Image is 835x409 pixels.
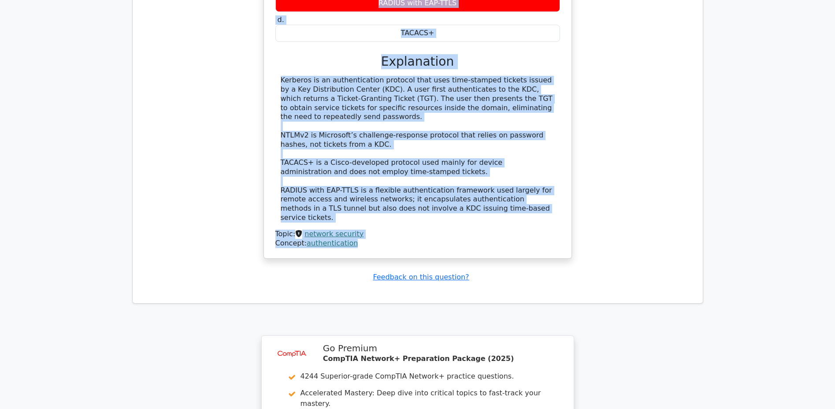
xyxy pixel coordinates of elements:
div: TACACS+ [275,25,560,42]
div: Concept: [275,239,560,248]
a: Feedback on this question? [373,273,469,281]
div: Topic: [275,230,560,239]
span: d. [278,15,284,24]
a: network security [304,230,364,238]
h3: Explanation [281,54,555,69]
a: authentication [307,239,358,247]
div: Kerberos is an authentication protocol that uses time-stamped tickets issued by a Key Distributio... [281,76,555,223]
